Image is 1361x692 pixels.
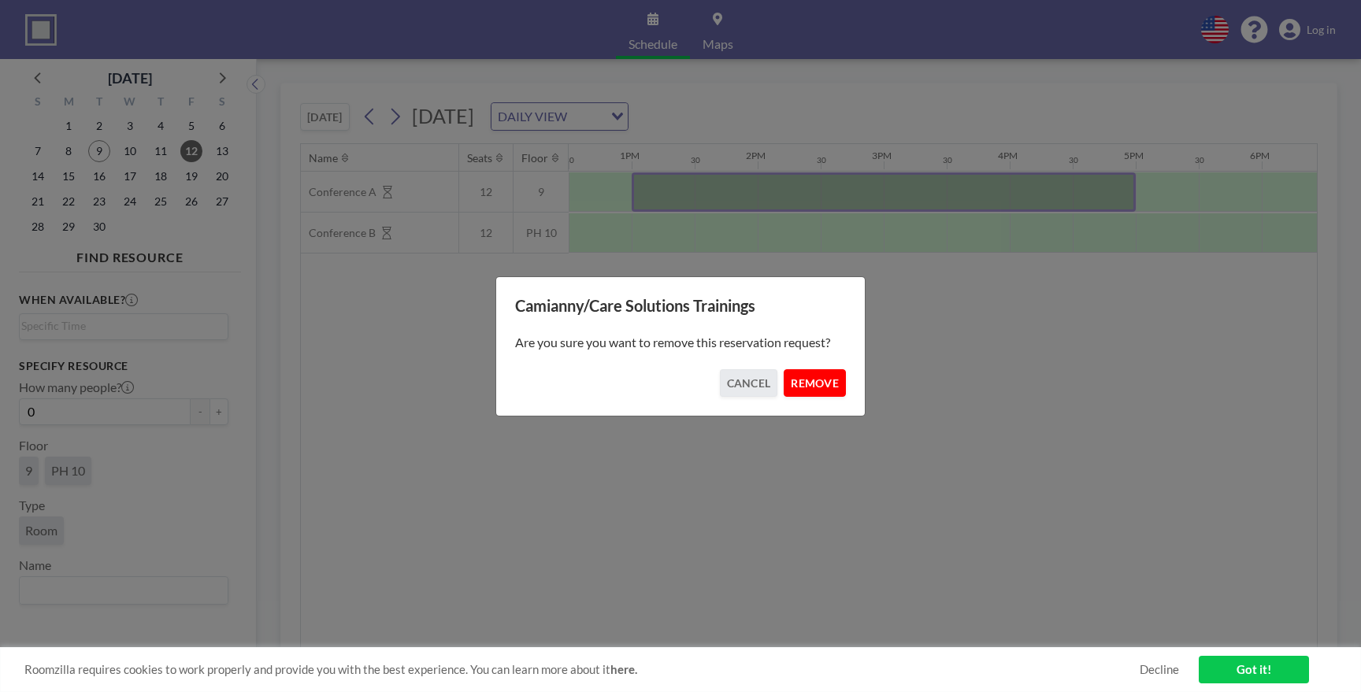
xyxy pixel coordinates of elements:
button: REMOVE [784,369,846,397]
span: Roomzilla requires cookies to work properly and provide you with the best experience. You can lea... [24,662,1140,677]
a: Got it! [1199,656,1309,683]
p: Are you sure you want to remove this reservation request? [515,335,846,350]
button: CANCEL [720,369,778,397]
a: here. [610,662,637,676]
a: Decline [1140,662,1179,677]
h3: Camianny/Care Solutions Trainings [515,296,846,316]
